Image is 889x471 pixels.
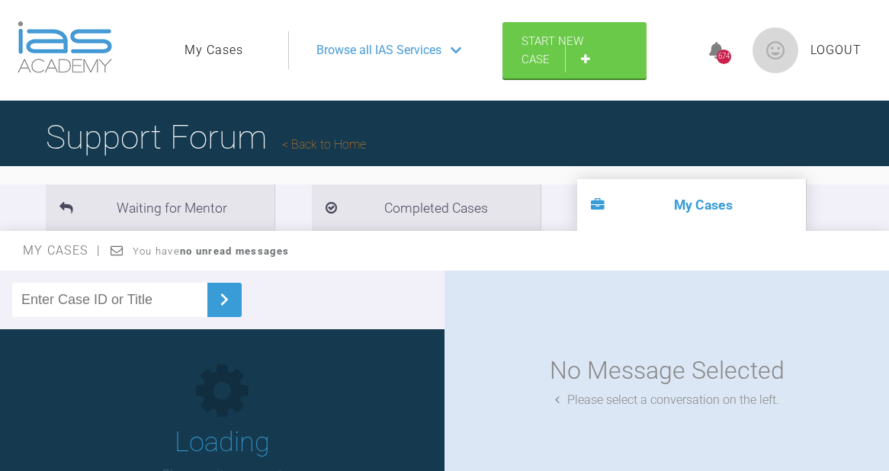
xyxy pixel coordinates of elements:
[12,283,207,317] input: Enter Case ID or Title
[212,287,236,312] img: chevronRight.28bd32b0.svg
[133,245,289,257] span: You have
[316,40,441,60] span: Browse all IAS Services
[555,390,779,410] div: Please select a conversation on the left.
[502,22,647,78] a: Start New Case
[717,50,731,64] div: 674
[810,40,862,60] a: Logout
[18,21,112,73] img: logo-light.3e3ef733.png
[522,34,583,66] span: Start New Case
[185,40,243,60] a: My Cases
[46,111,366,164] h1: Support Forum
[175,421,270,465] h1: Loading
[23,243,101,258] span: My Cases
[282,137,366,152] a: Back to Home
[550,351,785,390] div: No Message Selected
[312,184,541,231] li: Completed Cases
[180,245,289,257] strong: no unread messages
[753,27,798,73] img: profile.png
[577,179,806,231] li: My Cases
[46,184,274,231] li: Waiting for Mentor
